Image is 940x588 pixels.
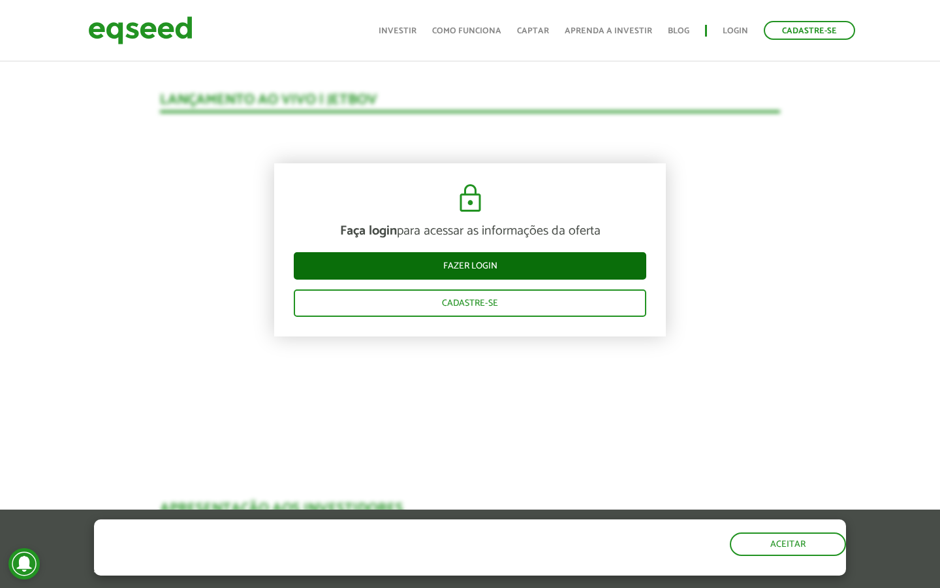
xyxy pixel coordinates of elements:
[668,27,689,35] a: Blog
[730,532,846,556] button: Aceitar
[294,289,646,317] a: Cadastre-se
[266,564,417,576] a: política de privacidade e de cookies
[565,27,652,35] a: Aprenda a investir
[764,21,855,40] a: Cadastre-se
[294,223,646,239] p: para acessar as informações da oferta
[94,519,545,560] h5: O site da EqSeed utiliza cookies para melhorar sua navegação.
[454,183,486,214] img: cadeado.svg
[88,13,193,48] img: EqSeed
[379,27,416,35] a: Investir
[723,27,748,35] a: Login
[340,220,397,242] strong: Faça login
[94,563,545,576] p: Ao clicar em "aceitar", você aceita nossa .
[294,252,646,280] a: Fazer login
[517,27,549,35] a: Captar
[432,27,501,35] a: Como funciona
